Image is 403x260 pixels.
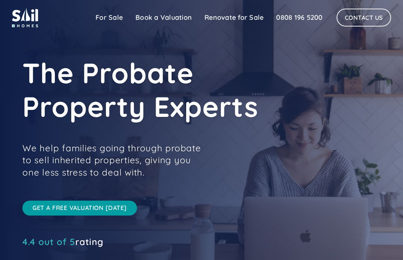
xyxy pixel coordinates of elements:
a: 0808 196 5200 [270,10,329,25]
div: rating [22,238,103,245]
img: sail home logo [12,7,38,27]
span: 4.4 out of 5 [22,236,75,247]
a: Book a Valuation [129,10,198,25]
a: Contact Us [337,9,391,27]
a: Renovate for Sale [198,10,270,25]
a: Get a free valuation [DATE] [22,201,137,215]
a: 4.4 out of 5rating [22,238,103,245]
a: For Sale [89,10,129,25]
h1: The Probate Property Experts [22,56,327,123]
iframe: Customer reviews powered by Trustpilot [22,249,134,258]
p: We help families going through probate to sell inherited properties, giving you one less stress t... [22,142,209,178]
